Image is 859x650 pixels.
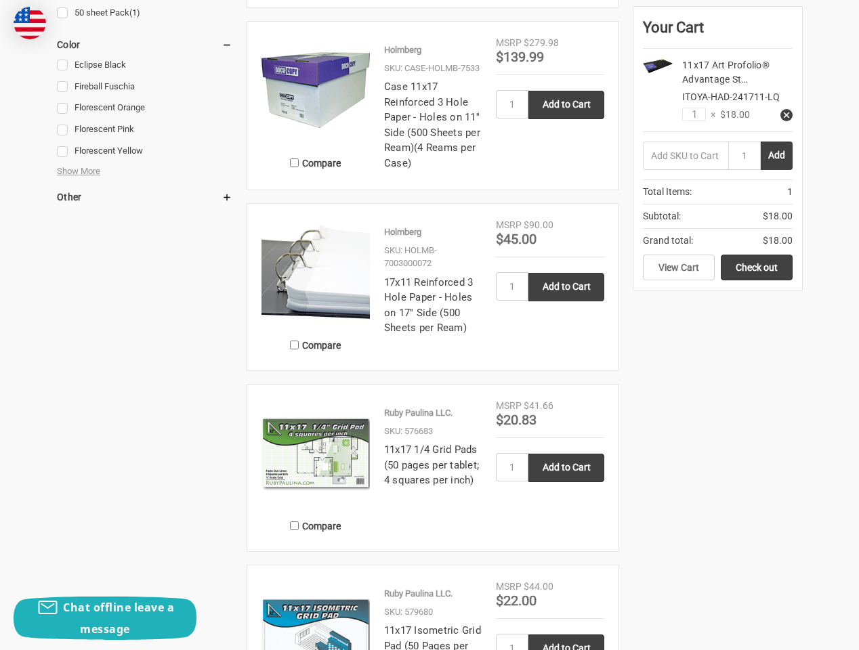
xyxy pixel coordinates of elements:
[384,225,421,239] p: Holmberg
[496,231,537,247] span: $45.00
[63,600,174,636] span: Chat offline leave a message
[721,255,793,280] a: Check out
[129,7,140,18] span: (1)
[57,142,232,160] a: Florescent Yellow
[496,49,544,65] span: $139.99
[261,218,370,326] img: 17x11 Reinforced 3 Hole Paper - Holes on 17'' Side (500 Sheets per Ream)
[643,209,681,223] span: Subtotal:
[706,108,715,122] span: ×
[643,255,715,280] a: View Cart
[57,99,232,117] a: Florescent Orange
[14,7,46,39] img: duty and tax information for United States
[787,185,793,199] span: 1
[290,158,299,167] input: Compare
[763,234,793,248] span: $18.00
[763,209,793,223] span: $18.00
[643,185,692,199] span: Total Items:
[747,613,859,650] iframe: Google Customer Reviews
[682,60,770,85] a: 11x17 Art Profolio® Advantage St…
[384,43,421,57] p: Holmberg
[682,91,780,102] span: ITOYA-HAD-241711-LQ
[57,4,232,22] a: 50 sheet Pack
[57,37,232,53] h5: Color
[384,276,474,334] a: 17x11 Reinforced 3 Hole Paper - Holes on 17'' Side (500 Sheets per Ream)
[384,587,453,601] p: Ruby Paulina LLC.
[528,91,604,119] input: Add to Cart
[496,36,522,50] div: MSRP
[761,142,793,170] button: Add
[57,189,232,205] h5: Other
[261,399,370,507] img: 11x17 1/4 Grid Pads (50 pages per tablet; 4 squares per inch)
[528,273,604,301] input: Add to Cart
[290,521,299,530] input: Compare
[261,515,370,537] label: Compare
[524,400,553,411] span: $41.66
[57,78,232,96] a: Fireball Fuschia
[57,56,232,74] a: Eclipse Black
[14,597,196,640] button: Chat offline leave a message
[524,219,553,230] span: $90.00
[384,443,479,486] a: 11x17 1/4 Grid Pads (50 pages per tablet; 4 squares per inch)
[524,37,559,48] span: $279.98
[496,399,522,413] div: MSRP
[496,218,522,232] div: MSRP
[496,580,522,594] div: MSRP
[643,59,673,73] img: 11x17 Art Profolio® Advantage Storage/Display Book DISCONTINUED
[496,412,537,428] span: $20.83
[384,406,453,420] p: Ruby Paulina LLC.
[643,234,693,248] span: Grand total:
[496,592,537,609] span: $22.00
[643,16,793,49] div: Your Cart
[290,341,299,349] input: Compare
[643,142,728,170] input: Add SKU to Cart
[384,81,480,169] a: Case 11x17 Reinforced 3 Hole Paper - Holes on 11'' Side (500 Sheets per Ream)(4 Reams per Case)
[524,581,553,592] span: $44.00
[528,454,604,482] input: Add to Cart
[261,334,370,356] label: Compare
[715,108,750,122] span: $18.00
[384,605,433,619] p: SKU: 579680
[261,152,370,174] label: Compare
[57,121,232,139] a: Florescent Pink
[57,165,100,178] span: Show More
[384,244,482,270] p: SKU: HOLMB-7003000072
[384,425,433,438] p: SKU: 576683
[384,62,480,75] p: SKU: CASE-HOLMB-7533
[261,36,370,144] img: Case 11x17 Reinforced 3 Hole Paper - Holes on 11'' Side (500 Sheets per package)(4 Reams per Case)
